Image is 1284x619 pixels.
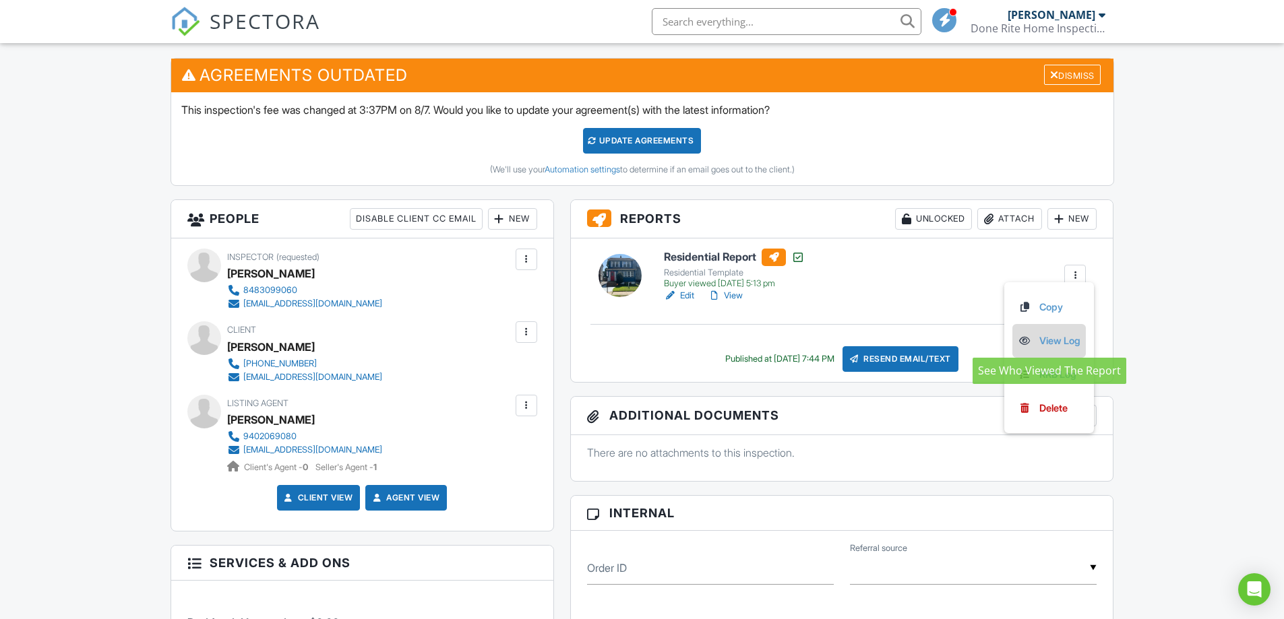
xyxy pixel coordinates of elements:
div: 9402069080 [243,431,297,442]
a: Delete [1018,401,1080,416]
a: Residential Report Residential Template Buyer viewed [DATE] 5:13 pm [664,249,805,289]
div: [PERSON_NAME] [227,337,315,357]
a: View [708,289,743,302]
div: Residential Template [664,267,805,278]
strong: 0 [303,462,308,472]
div: (We'll use your to determine if an email goes out to the client.) [181,164,1103,175]
img: The Best Home Inspection Software - Spectora [171,7,200,36]
span: (requested) [276,252,319,262]
span: SPECTORA [210,7,320,35]
div: This inspection's fee was changed at 3:37PM on 8/7. Would you like to update your agreement(s) wi... [171,92,1113,185]
h3: People [171,200,553,238]
div: Done Rite Home Inspection Service LLC [971,22,1105,35]
span: Listing Agent [227,398,288,408]
h6: Residential Report [664,249,805,266]
label: Referral source [850,542,907,554]
div: [EMAIL_ADDRESS][DOMAIN_NAME] [243,298,382,309]
a: SPECTORA [171,18,320,46]
a: Copy [1018,300,1080,315]
div: [PHONE_NUMBER] [243,358,317,369]
div: Unlocked [895,208,972,230]
div: Open Intercom Messenger [1238,573,1271,606]
a: [PHONE_NUMBER] [227,357,382,370]
span: Client's Agent - [244,462,310,472]
a: 8483099060 [227,284,382,297]
div: Disable Client CC Email [350,208,483,230]
div: Published at [DATE] 7:44 PM [725,354,834,364]
strong: 1 [373,462,377,472]
div: Resend Email/Text [843,346,958,372]
a: Client View [282,491,353,504]
div: Buyer viewed [DATE] 5:13 pm [664,278,805,289]
span: Client [227,325,256,335]
div: New [488,208,537,230]
a: [EMAIL_ADDRESS][DOMAIN_NAME] [227,443,382,457]
a: Automation settings [545,164,620,174]
span: Seller's Agent - [315,462,377,472]
div: [EMAIL_ADDRESS][DOMAIN_NAME] [243,372,382,383]
span: Inspector [227,252,274,262]
label: Order ID [587,560,627,575]
div: 8483099060 [243,285,297,296]
a: Agent View [370,491,439,504]
p: There are no attachments to this inspection. [587,445,1097,460]
a: View Log [1018,333,1080,348]
div: New [1047,208,1097,230]
a: [EMAIL_ADDRESS][DOMAIN_NAME] [227,370,382,384]
a: Edit [664,289,694,302]
a: [PERSON_NAME] [227,410,315,430]
h3: Additional Documents [571,397,1113,435]
a: RRB Log [1018,367,1080,382]
div: [PERSON_NAME] [227,263,315,284]
a: [EMAIL_ADDRESS][DOMAIN_NAME] [227,297,382,311]
h3: Reports [571,200,1113,238]
div: Delete [1039,401,1068,416]
input: Search everything... [652,8,921,35]
a: 9402069080 [227,430,382,443]
h3: Internal [571,496,1113,531]
div: Update Agreements [583,128,701,154]
h3: Agreements Outdated [171,59,1113,92]
div: Dismiss [1044,65,1101,86]
div: [PERSON_NAME] [1008,8,1095,22]
div: [EMAIL_ADDRESS][DOMAIN_NAME] [243,445,382,455]
div: Attach [977,208,1042,230]
h3: Services & Add ons [171,546,553,581]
